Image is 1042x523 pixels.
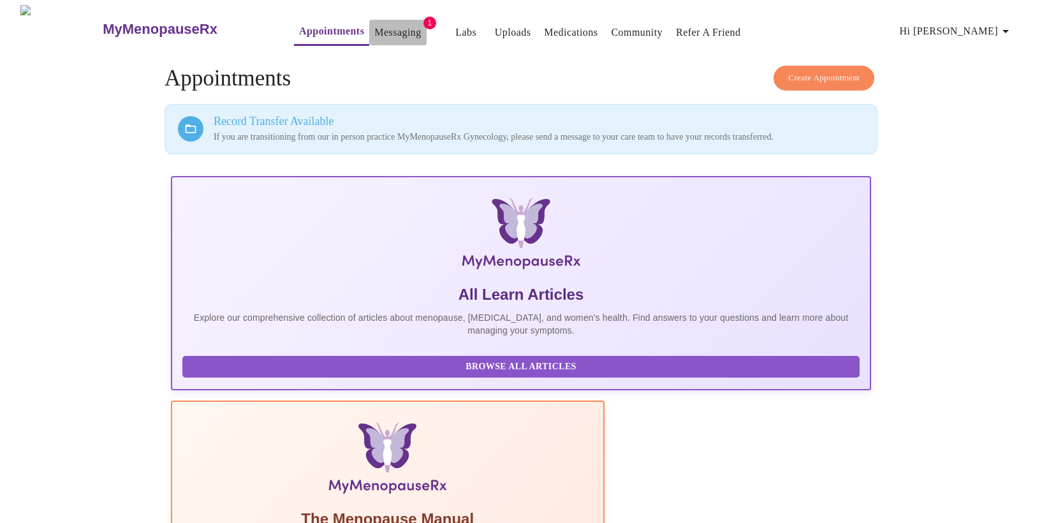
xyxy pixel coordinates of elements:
button: Uploads [490,20,536,45]
button: Refer a Friend [671,20,746,45]
button: Browse All Articles [182,356,860,378]
a: Refer a Friend [676,24,741,41]
h4: Appointments [165,66,877,91]
span: Hi [PERSON_NAME] [900,22,1013,40]
p: Explore our comprehensive collection of articles about menopause, [MEDICAL_DATA], and women's hea... [182,311,860,337]
h3: MyMenopauseRx [103,21,217,38]
button: Messaging [369,20,426,45]
button: Create Appointment [774,66,874,91]
span: Browse All Articles [195,359,847,375]
a: MyMenopauseRx [101,7,268,52]
button: Medications [539,20,603,45]
a: Appointments [299,22,364,40]
a: Uploads [495,24,531,41]
button: Hi [PERSON_NAME] [895,18,1018,44]
button: Labs [446,20,487,45]
h3: Record Transfer Available [214,115,864,128]
img: Menopause Manual [247,422,527,499]
a: Community [611,24,663,41]
p: If you are transitioning from our in person practice MyMenopauseRx Gynecology, please send a mess... [214,131,864,144]
img: MyMenopauseRx Logo [288,198,754,274]
button: Appointments [294,18,369,46]
a: Labs [455,24,476,41]
a: Browse All Articles [182,360,863,371]
img: MyMenopauseRx Logo [20,5,101,53]
h5: All Learn Articles [182,284,860,305]
span: 1 [423,17,436,29]
button: Community [606,20,668,45]
a: Medications [544,24,598,41]
span: Create Appointment [788,71,860,85]
a: Messaging [374,24,421,41]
